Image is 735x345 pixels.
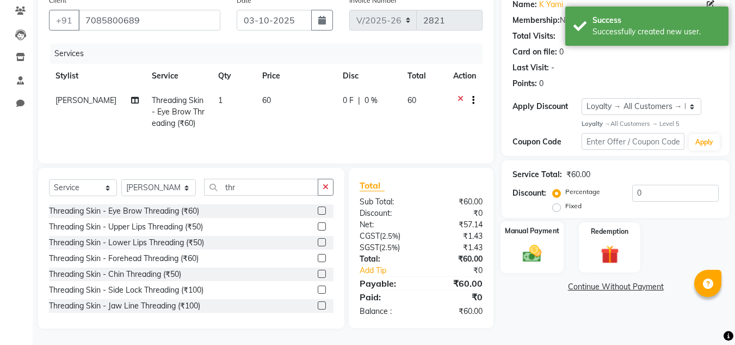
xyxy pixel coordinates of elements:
div: Threading Skin - Chin Threading (₹50) [49,269,181,280]
button: +91 [49,10,79,31]
th: Service [145,64,212,88]
span: 2.5% [381,243,398,252]
div: Balance : [351,306,421,317]
span: 60 [407,95,416,105]
img: _cash.svg [517,243,547,265]
div: Threading Skin - Eye Brow Threading (₹60) [49,205,199,217]
th: Qty [212,64,256,88]
a: Continue Without Payment [504,281,727,293]
span: 0 F [343,95,354,106]
div: Successfully created new user. [592,26,720,38]
span: 1 [218,95,223,105]
span: | [358,95,360,106]
th: Action [447,64,483,88]
div: Total Visits: [512,31,555,42]
th: Stylist [49,64,145,88]
div: ₹60.00 [421,277,491,290]
div: Coupon Code [512,136,581,148]
div: Threading Skin - Upper Lips Threading (₹50) [49,221,203,233]
th: Disc [336,64,401,88]
th: Total [401,64,447,88]
input: Search by Name/Mobile/Email/Code [78,10,220,31]
div: Sub Total: [351,196,421,208]
th: Price [256,64,336,88]
div: ₹60.00 [421,253,491,265]
div: Payable: [351,277,421,290]
input: Enter Offer / Coupon Code [582,133,684,150]
input: Search or Scan [204,179,318,196]
div: 0 [559,46,564,58]
div: Net: [351,219,421,231]
div: ₹0 [421,208,491,219]
span: SGST [360,243,379,252]
a: Add Tip [351,265,433,276]
label: Percentage [565,187,600,197]
span: CGST [360,231,380,241]
span: 0 % [365,95,378,106]
label: Fixed [565,201,582,211]
span: [PERSON_NAME] [55,95,116,105]
div: Threading Skin - Side Lock Threading (₹100) [49,285,203,296]
div: ₹60.00 [421,196,491,208]
div: ₹0 [421,290,491,304]
span: Total [360,180,385,191]
div: Services [50,44,491,64]
div: ₹60.00 [421,306,491,317]
label: Redemption [591,227,628,237]
strong: Loyalty → [582,120,610,128]
div: Threading Skin - Jaw Line Threading (₹100) [49,300,200,312]
div: Threading Skin - Forehead Threading (₹60) [49,253,199,264]
div: Card on file: [512,46,557,58]
div: Last Visit: [512,62,549,74]
div: ( ) [351,231,421,242]
div: Service Total: [512,169,562,180]
button: Apply [689,134,720,150]
div: ₹1.43 [421,231,491,242]
div: No Active Membership [512,15,719,26]
div: - [551,62,554,74]
div: All Customers → Level 5 [582,119,719,129]
div: ₹60.00 [566,169,590,180]
div: ₹57.14 [421,219,491,231]
span: 2.5% [382,232,398,240]
div: Paid: [351,290,421,304]
label: Manual Payment [505,226,559,237]
div: 0 [539,78,543,89]
div: Total: [351,253,421,265]
div: Discount: [512,187,546,199]
div: ₹1.43 [421,242,491,253]
div: Points: [512,78,537,89]
div: ₹0 [433,265,491,276]
div: Discount: [351,208,421,219]
div: ( ) [351,242,421,253]
div: Membership: [512,15,560,26]
span: Threading Skin - Eye Brow Threading (₹60) [152,95,205,128]
div: Threading Skin - Lower Lips Threading (₹50) [49,237,204,249]
span: 60 [262,95,271,105]
div: Apply Discount [512,101,581,112]
img: _gift.svg [595,243,625,265]
div: Success [592,15,720,26]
